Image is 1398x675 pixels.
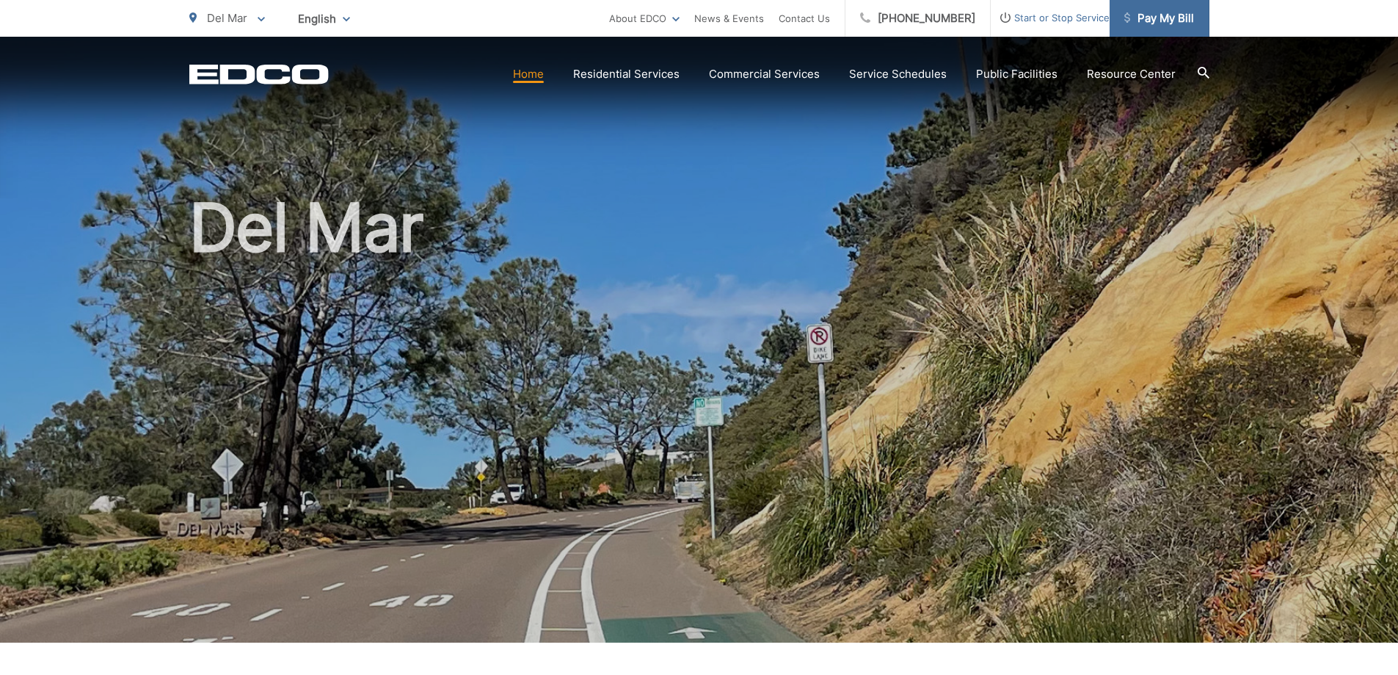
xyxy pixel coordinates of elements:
a: Contact Us [779,10,830,27]
a: Service Schedules [849,65,947,83]
h1: Del Mar [189,191,1209,656]
span: English [287,6,361,32]
a: EDCD logo. Return to the homepage. [189,64,329,84]
a: About EDCO [609,10,680,27]
a: News & Events [694,10,764,27]
a: Residential Services [573,65,680,83]
a: Public Facilities [976,65,1057,83]
a: Commercial Services [709,65,820,83]
span: Pay My Bill [1124,10,1194,27]
a: Home [513,65,544,83]
span: Del Mar [207,11,247,25]
a: Resource Center [1087,65,1176,83]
